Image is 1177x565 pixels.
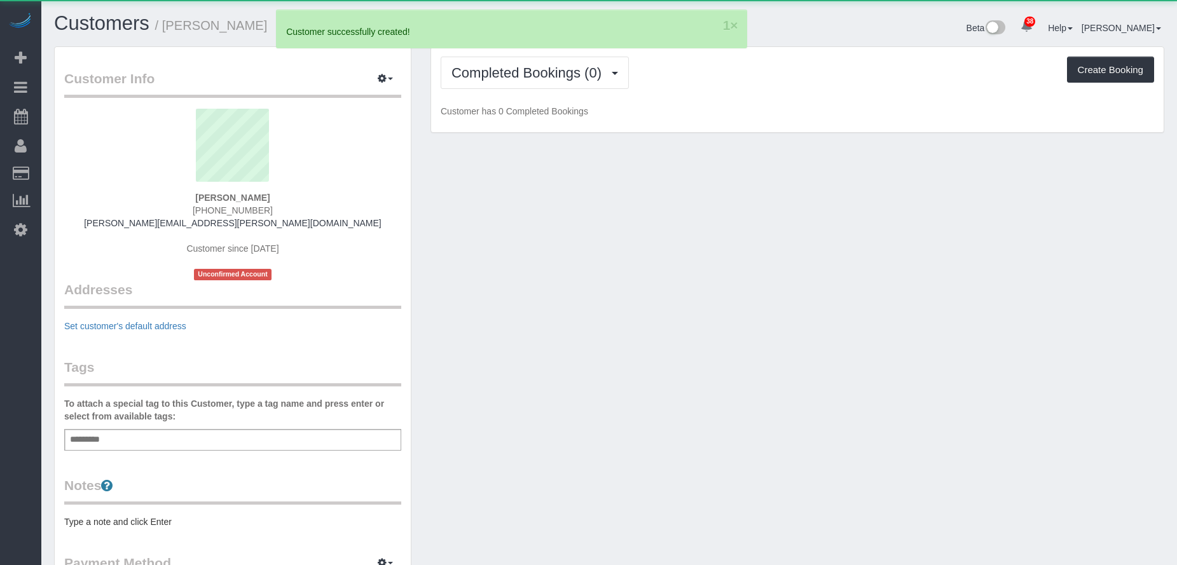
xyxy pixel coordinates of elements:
[451,65,608,81] span: Completed Bookings (0)
[64,321,186,331] a: Set customer's default address
[984,20,1005,37] img: New interface
[186,243,279,254] span: Customer since [DATE]
[1014,13,1039,41] a: 38
[286,25,736,38] div: Customer successfully created!
[84,218,382,228] a: [PERSON_NAME][EMAIL_ADDRESS][PERSON_NAME][DOMAIN_NAME]
[441,57,629,89] button: Completed Bookings (0)
[967,23,1006,33] a: Beta
[155,18,268,32] small: / [PERSON_NAME]
[64,515,401,528] pre: Type a note and click Enter
[1024,17,1035,27] span: 38
[441,105,1154,118] p: Customer has 0 Completed Bookings
[1048,23,1073,33] a: Help
[723,18,731,32] button: 1
[194,269,272,280] span: Unconfirmed Account
[1067,57,1154,83] button: Create Booking
[64,397,401,423] label: To attach a special tag to this Customer, type a tag name and press enter or select from availabl...
[54,12,149,34] a: Customers
[8,13,33,31] img: Automaid Logo
[64,69,401,98] legend: Customer Info
[193,205,273,215] span: [PHONE_NUMBER]
[1082,23,1161,33] a: [PERSON_NAME]
[64,358,401,386] legend: Tags
[64,476,401,505] legend: Notes
[730,18,738,32] button: ×
[195,193,270,203] strong: [PERSON_NAME]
